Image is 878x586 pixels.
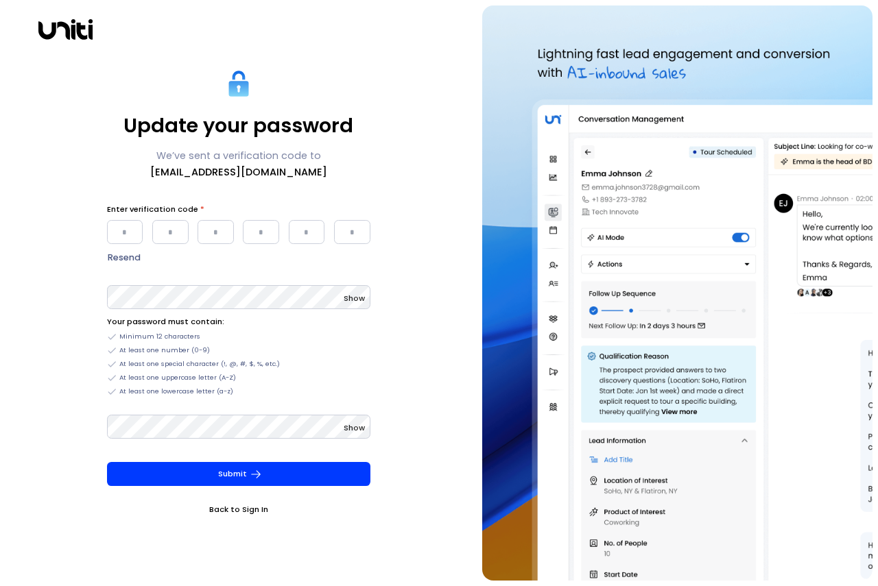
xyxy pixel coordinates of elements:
input: Please enter OTP character 2 [152,220,189,244]
span: At least one lowercase letter (a-z) [119,387,233,396]
span: At least one special character (!, @, #, $, %, etc.) [119,359,280,369]
input: Please enter OTP character 5 [289,220,325,244]
button: Show [344,421,365,435]
span: At least one number (0-9) [119,345,210,355]
span: Minimum 12 characters [119,332,200,341]
input: Please enter OTP character 4 [243,220,279,244]
img: auth-hero.png [482,5,873,581]
span: At least one uppercase letter (A-Z) [119,373,236,382]
input: Please enter OTP character 6 [334,220,370,244]
input: Please enter OTP character 1 [107,220,143,244]
p: We’ve sent a verification code to [150,147,327,180]
label: Enter verification code [107,202,370,216]
li: Your password must contain: [107,315,370,328]
input: Please enter OTP character 3 [198,220,234,244]
a: Back to Sign In [107,502,370,516]
p: Update your password [123,110,353,141]
button: Show [344,291,365,305]
span: [EMAIL_ADDRESS][DOMAIN_NAME] [150,164,327,180]
span: Show [344,422,365,433]
span: Show [344,293,365,304]
button: Submit [107,462,370,486]
button: Resend [107,249,141,266]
